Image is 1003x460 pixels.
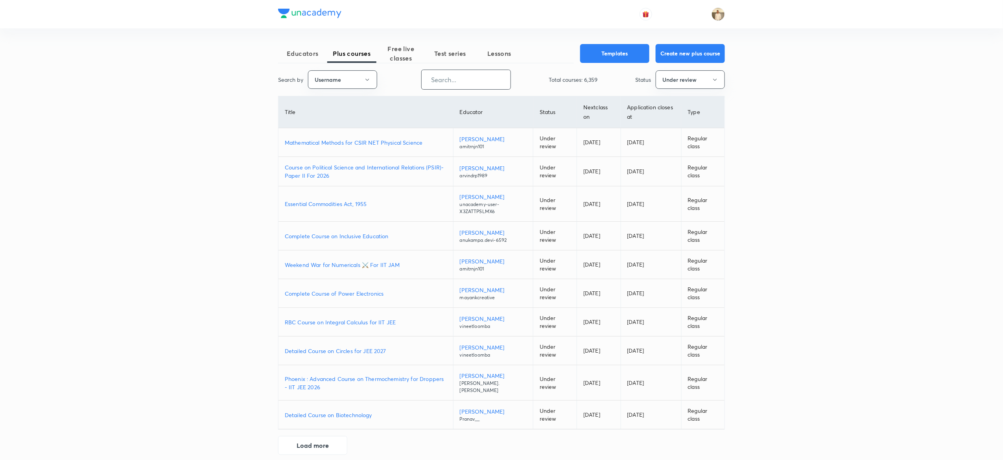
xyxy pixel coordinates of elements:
p: [PERSON_NAME] [460,315,527,323]
td: [DATE] [577,157,621,186]
td: Under review [533,337,577,365]
td: Regular class [681,365,725,401]
td: [DATE] [577,128,621,157]
p: amitrnjn101 [460,143,527,150]
td: [DATE] [621,157,681,186]
td: Regular class [681,157,725,186]
p: vineetloomba [460,323,527,330]
a: [PERSON_NAME][PERSON_NAME].[PERSON_NAME] [460,372,527,394]
td: Regular class [681,222,725,250]
td: Under review [533,401,577,429]
th: Application closes at [621,96,681,128]
td: Under review [533,222,577,250]
span: Free live classes [376,44,426,63]
p: Pranav__ [460,416,527,423]
p: [PERSON_NAME] [460,343,527,351]
td: [DATE] [621,401,681,429]
td: Regular class [681,128,725,157]
a: Complete Course on Inclusive Education [285,232,447,240]
a: Company Logo [278,9,341,20]
a: [PERSON_NAME]amitrnjn101 [460,257,527,272]
img: avatar [642,11,649,18]
td: Regular class [681,279,725,308]
a: Essential Commodities Act, 1955 [285,200,447,208]
p: Total courses: 6,359 [549,75,597,84]
td: Under review [533,128,577,157]
input: Search... [422,70,511,90]
td: [DATE] [621,250,681,279]
button: avatar [640,8,652,20]
p: [PERSON_NAME] [460,193,527,201]
button: Load more [278,436,347,455]
td: [DATE] [621,337,681,365]
td: Under review [533,186,577,222]
td: Regular class [681,308,725,337]
td: Under review [533,250,577,279]
td: [DATE] [621,308,681,337]
td: Regular class [681,250,725,279]
img: Chandrakant Deshmukh [712,7,725,21]
td: Under review [533,279,577,308]
a: [PERSON_NAME]unacademy-user-X3ZATTPSLMX6 [460,193,527,215]
p: [PERSON_NAME] [460,372,527,380]
th: Title [278,96,453,128]
p: Search by [278,75,303,84]
a: [PERSON_NAME]vineetloomba [460,343,527,359]
td: Regular class [681,337,725,365]
td: [DATE] [577,308,621,337]
a: Weekend War for Numericals ⚔️ For IIT JAM [285,261,447,269]
a: [PERSON_NAME]mayankcreative [460,286,527,301]
td: [DATE] [577,337,621,365]
a: [PERSON_NAME]anukampa.devi-6592 [460,228,527,244]
th: Type [681,96,725,128]
td: Under review [533,157,577,186]
p: [PERSON_NAME] [460,286,527,294]
p: anukampa.devi-6592 [460,237,527,244]
p: [PERSON_NAME] [460,164,527,172]
button: Templates [580,44,649,63]
td: [DATE] [577,401,621,429]
p: [PERSON_NAME] [460,257,527,265]
td: Under review [533,365,577,401]
a: Detailed Course on Circles for JEE 2027 [285,347,447,355]
a: RBC Course on Integral Calculus for IIT JEE [285,318,447,326]
td: [DATE] [621,186,681,222]
button: Username [308,70,377,89]
td: Regular class [681,186,725,222]
p: amitrnjn101 [460,265,527,272]
a: Complete Course of Power Electronics [285,289,447,298]
a: [PERSON_NAME]arvindrp1989 [460,164,527,179]
p: Status [635,75,651,84]
td: [DATE] [577,279,621,308]
p: [PERSON_NAME].[PERSON_NAME] [460,380,527,394]
a: [PERSON_NAME]vineetloomba [460,315,527,330]
td: [DATE] [621,365,681,401]
a: [PERSON_NAME]Pranav__ [460,407,527,423]
span: Educators [278,49,327,58]
td: [DATE] [577,365,621,401]
td: [DATE] [577,222,621,250]
p: [PERSON_NAME] [460,135,527,143]
img: Company Logo [278,9,341,18]
span: Test series [426,49,475,58]
button: Create new plus course [656,44,725,63]
p: mayankcreative [460,294,527,301]
td: Regular class [681,401,725,429]
th: Status [533,96,577,128]
a: [PERSON_NAME]amitrnjn101 [460,135,527,150]
p: Phoenix : Advanced Course on Thermochemistry for Droppers - IIT JEE 2026 [285,375,447,391]
td: [DATE] [621,128,681,157]
span: Plus courses [327,49,376,58]
a: Mathematical Methods for CSIR NET Physical Science [285,138,447,147]
a: Detailed Course on Biotechnology [285,411,447,419]
th: Educator [453,96,533,128]
td: [DATE] [621,279,681,308]
td: Under review [533,308,577,337]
